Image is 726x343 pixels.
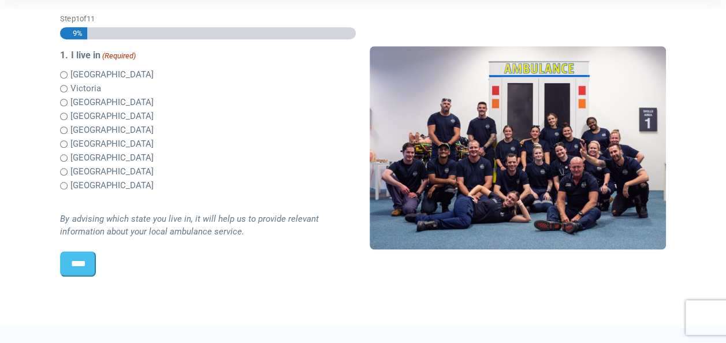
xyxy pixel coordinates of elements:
label: Victoria [70,82,100,95]
span: 11 [86,14,94,23]
label: [GEOGRAPHIC_DATA] [70,151,153,165]
p: Step of [60,13,356,24]
span: 1 [75,14,79,23]
label: [GEOGRAPHIC_DATA] [70,124,153,137]
label: [GEOGRAPHIC_DATA] [70,137,153,151]
label: [GEOGRAPHIC_DATA] [70,110,153,123]
span: (Required) [101,50,136,62]
span: 9% [68,27,83,39]
i: By advising which state you live in, it will help us to provide relevant information about your l... [60,214,318,237]
label: [GEOGRAPHIC_DATA] [70,96,153,109]
label: [GEOGRAPHIC_DATA] [70,179,153,192]
label: [GEOGRAPHIC_DATA] [70,165,153,178]
legend: 1. I live in [60,49,356,62]
label: [GEOGRAPHIC_DATA] [70,68,153,81]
